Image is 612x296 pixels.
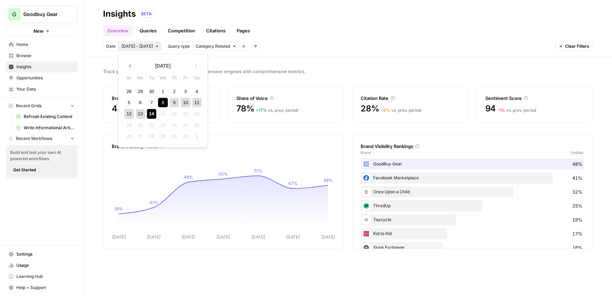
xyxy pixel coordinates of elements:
div: Kid to Kid [361,228,584,239]
div: Tu [147,73,156,83]
a: Usage [6,260,78,271]
img: luw0yxt9q4agfpoeeypo6jyc67rf [362,188,370,196]
span: Write Informational Article [24,125,74,131]
div: Choose Monday, September 29th, 2025 [136,87,145,96]
button: Clear Filters [556,42,593,51]
a: Write Informational Article [13,122,78,133]
span: Insights [16,64,74,70]
tspan: 41% [149,200,158,205]
a: Settings [6,249,78,260]
button: Recent Workflows [6,133,78,144]
tspan: [DATE] [321,234,335,240]
span: Browse [16,53,74,59]
a: Citations [202,25,230,36]
div: Toycycle [361,214,584,225]
div: We [158,73,167,83]
a: Queries [135,25,161,36]
span: Refresh Existing Content [24,114,74,120]
span: Clear Filters [565,43,589,49]
a: Home [6,39,78,50]
div: Choose Monday, October 13th, 2025 [136,109,145,118]
div: vs. prev. period [497,107,536,114]
div: Citation Rate [361,95,460,102]
div: Brand Visibility Trend [112,143,335,150]
span: Category Related [196,43,230,49]
div: Share of Voice [236,95,335,102]
div: Choose Tuesday, October 14th, 2025 [147,109,156,118]
a: Pages [233,25,254,36]
div: BETA [139,10,154,17]
button: [DATE] - [DATE] [118,42,162,51]
span: 19% [572,216,582,223]
div: Facebook Marketplace [361,172,584,184]
div: Choose Friday, October 3rd, 2025 [181,87,190,96]
div: Insights [103,8,136,20]
a: Overview [103,25,133,36]
div: Not available Tuesday, October 28th, 2025 [147,132,156,141]
div: Choose Thursday, October 9th, 2025 [170,98,179,107]
img: whxio477lppyd0x81nqrdhvkf8wo [362,174,370,182]
div: Not available Wednesday, October 29th, 2025 [158,132,167,141]
div: [DATE] - [DATE] [118,54,208,148]
tspan: [DATE] [286,234,300,240]
a: Insights [6,61,78,72]
span: 32% [572,188,582,195]
div: Th [170,73,179,83]
tspan: 47% [288,181,298,186]
div: Not available Sunday, October 26th, 2025 [124,132,134,141]
img: q8ulibdnrh1ea8189jrc2ybukl8s [362,160,370,168]
span: Brand [361,150,371,155]
a: Your Data [6,84,78,95]
tspan: [DATE] [251,234,265,240]
tspan: [DATE] [147,234,160,240]
div: month 2025-10 [123,86,202,142]
span: Query type [168,43,190,49]
span: Visibility [571,150,584,155]
span: G [12,10,16,18]
span: Recent Workflows [16,135,52,142]
div: Choose Friday, October 10th, 2025 [181,98,190,107]
div: Choose Thursday, October 2nd, 2025 [170,87,179,96]
span: Build and test your own AI powered workflows [10,149,73,162]
span: [DATE] [155,62,171,69]
div: Brand Visibility Rankings [361,143,584,150]
button: Help + Support [6,282,78,293]
div: Choose Sunday, September 28th, 2025 [124,87,134,96]
img: qev8ers2b11hztfznmo08thsi9cm [362,202,370,210]
div: Not available Monday, October 20th, 2025 [136,120,145,130]
div: Not available Wednesday, October 15th, 2025 [158,109,167,118]
div: Not available Monday, October 27th, 2025 [136,132,145,141]
div: Choose Wednesday, October 1st, 2025 [158,87,167,96]
span: 48% [572,161,582,168]
img: rygom2a5rbz544sl3oulghh8lurx [362,216,370,224]
div: Su [124,73,134,83]
span: Usage [16,262,74,268]
a: Browse [6,50,78,61]
div: ThredUp [361,200,584,211]
img: a40hqxhm8szh0ej2eu9sqt79yi3r [362,229,370,238]
span: Opportunities [16,75,74,81]
div: Not available Tuesday, October 21st, 2025 [147,120,156,130]
button: Workspace: Goodbuy Gear [6,6,78,23]
div: Not available Friday, October 17th, 2025 [181,109,190,118]
div: Mo [136,73,145,83]
div: Choose Wednesday, October 8th, 2025 [158,98,167,107]
button: Recent Grids [6,101,78,111]
tspan: 48% [323,178,333,183]
span: Learning Hub [16,273,74,280]
span: 94 [485,103,496,114]
div: Stork Exchange [361,242,584,253]
div: Sa [192,73,202,83]
span: [DATE] - [DATE] [121,43,153,49]
div: vs. prev. period [380,107,421,114]
tspan: [DATE] [217,234,230,240]
span: Recent Grids [16,103,41,109]
div: Not available Wednesday, October 22nd, 2025 [158,120,167,130]
div: Choose Sunday, October 5th, 2025 [124,98,134,107]
div: Choose Tuesday, September 30th, 2025 [147,87,156,96]
button: New [6,26,78,36]
span: Home [16,41,74,48]
a: Competition [164,25,199,36]
div: vs. prev. period [256,107,298,114]
span: 25% [572,202,582,209]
